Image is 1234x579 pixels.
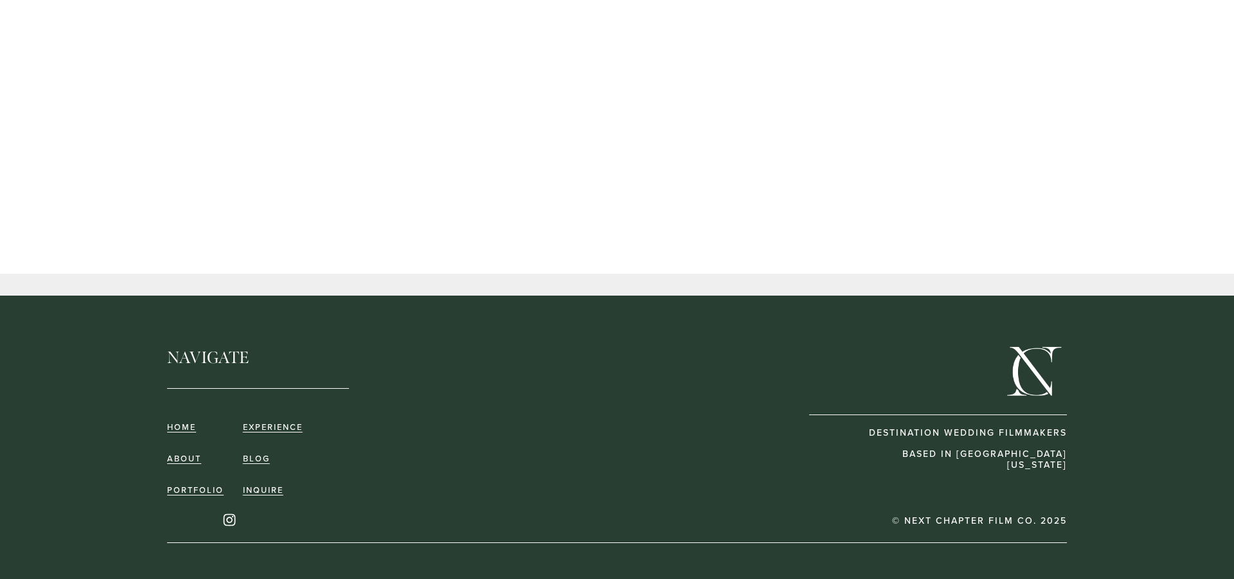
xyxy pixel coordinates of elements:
[885,515,1067,526] p: © NEXT CHAPTER FILM CO. 2025
[243,454,270,463] a: blog
[167,485,224,495] a: portfolio
[847,427,1067,438] p: DESTINATION WEDDING FILMMAKERS
[167,454,201,463] a: ABOUT
[847,449,1067,470] p: BASED IN [GEOGRAPHIC_DATA][US_STATE]
[243,485,283,495] a: inquire
[243,422,303,432] a: experience
[167,348,273,368] h4: NAVIGATE
[167,422,196,432] a: HOME
[223,513,236,526] a: Instagram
